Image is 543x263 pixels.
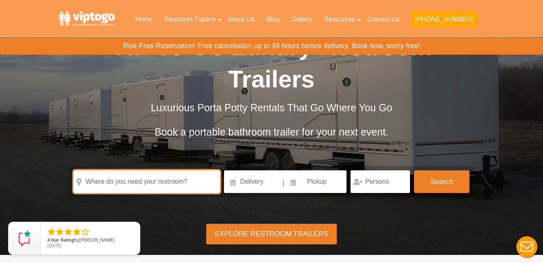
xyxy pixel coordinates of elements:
[55,227,65,237] li: 
[46,227,56,237] li: 
[151,102,392,113] span: Luxurious Porta Potty Rentals That Go Where You Go
[222,11,260,28] a: About Us
[361,11,405,28] a: Contact Us
[17,230,33,246] img: Review Rating
[511,231,543,263] button: Live Chat
[414,170,469,193] button: Search
[351,170,410,193] input: Persons
[47,242,61,248] span: [DATE]
[283,170,284,196] span: |
[72,227,82,237] li: 
[405,11,484,32] a: [PHONE_NUMBER]
[47,237,50,243] span: 4
[224,170,282,193] input: Delivery
[74,170,220,193] input: Where do you need your restroom?
[285,170,347,193] input: Pickup
[260,11,285,28] a: Blog
[411,11,478,28] button: [PHONE_NUMBER]
[158,11,222,28] a: Restroom Trailers
[285,11,318,28] a: Gallery
[47,238,133,243] span: by
[206,224,336,244] div: Explore Restroom Trailers
[129,11,158,28] a: Home
[154,126,388,138] span: Book a portable bathroom trailer for your next event.
[318,11,361,28] a: Resources
[63,227,73,237] li: 
[51,237,74,243] span: Star Rating
[80,227,90,237] li: 
[79,237,114,243] span: [PERSON_NAME]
